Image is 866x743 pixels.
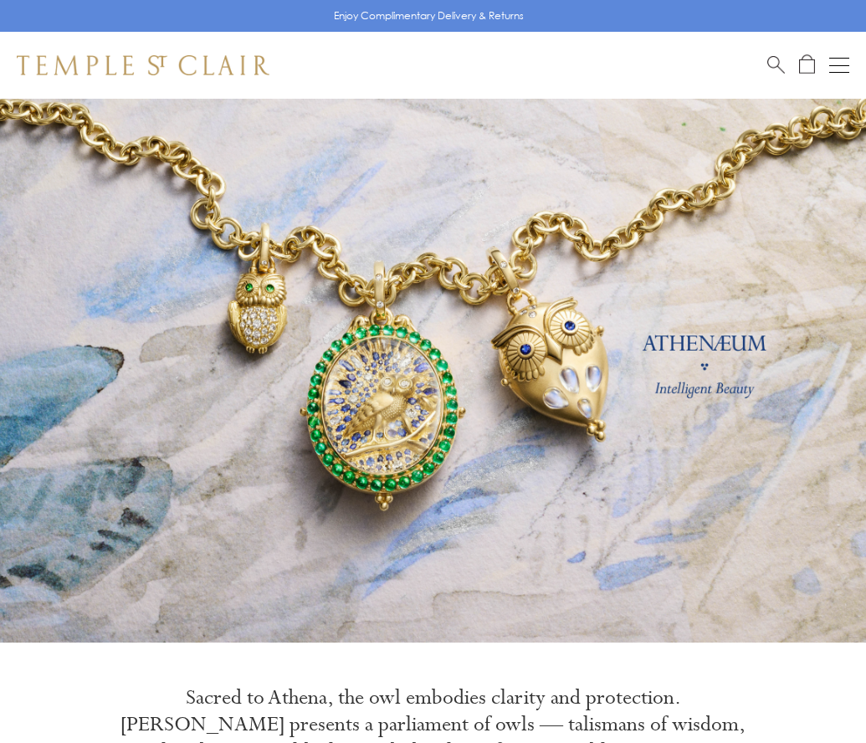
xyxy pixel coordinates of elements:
img: Temple St. Clair [17,55,269,75]
a: Open Shopping Bag [799,54,815,75]
p: Enjoy Complimentary Delivery & Returns [334,8,524,24]
button: Open navigation [829,55,849,75]
a: Search [767,54,785,75]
